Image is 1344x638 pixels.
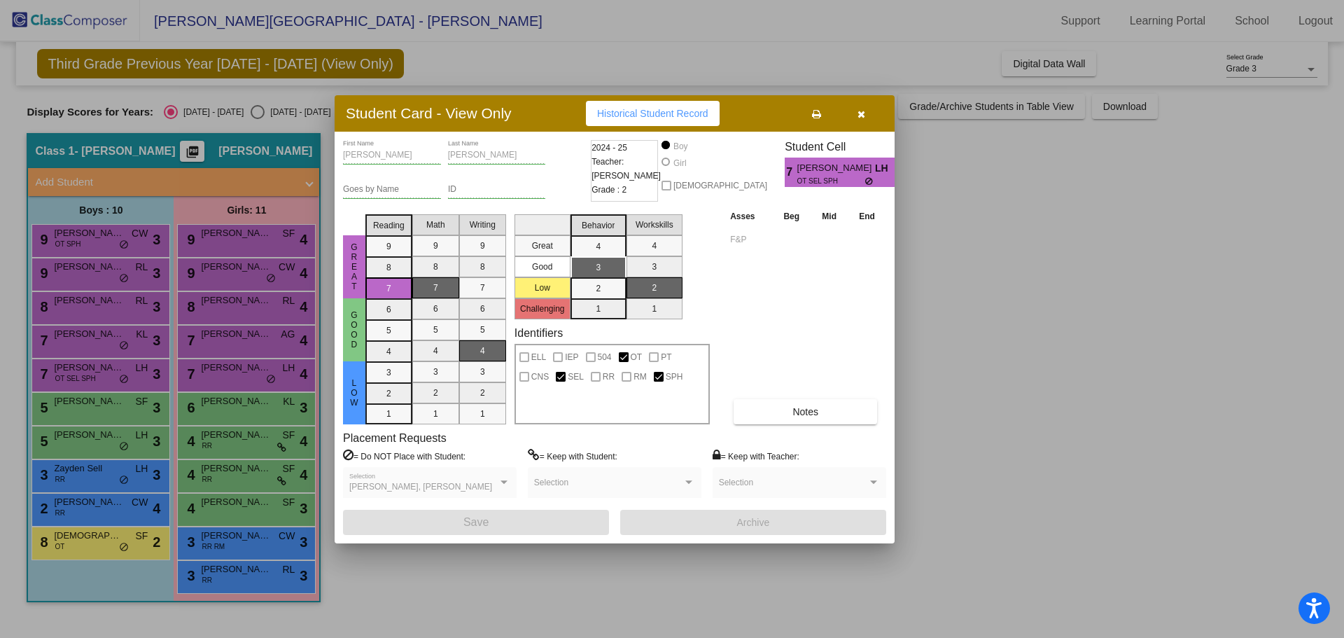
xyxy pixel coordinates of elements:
[349,482,492,492] span: [PERSON_NAME], [PERSON_NAME]
[661,349,671,366] span: PT
[734,399,877,424] button: Notes
[785,164,797,181] span: 7
[598,349,612,366] span: 504
[348,310,360,349] span: Good
[848,209,886,224] th: End
[673,177,767,194] span: [DEMOGRAPHIC_DATA]
[591,155,661,183] span: Teacher: [PERSON_NAME]
[514,326,563,340] label: Identifiers
[797,161,875,176] span: [PERSON_NAME]
[591,141,627,155] span: 2024 - 25
[713,449,799,463] label: = Keep with Teacher:
[343,510,609,535] button: Save
[348,378,360,408] span: Low
[792,406,818,417] span: Notes
[772,209,811,224] th: Beg
[673,157,687,169] div: Girl
[666,368,683,385] span: SPH
[586,101,720,126] button: Historical Student Record
[633,368,647,385] span: RM
[727,209,772,224] th: Asses
[346,104,512,122] h3: Student Card - View Only
[531,368,549,385] span: CNS
[730,229,769,250] input: assessment
[348,242,360,291] span: Great
[673,140,688,153] div: Boy
[531,349,546,366] span: ELL
[631,349,643,366] span: OT
[343,449,465,463] label: = Do NOT Place with Student:
[875,161,895,176] span: LH
[463,516,489,528] span: Save
[343,431,447,445] label: Placement Requests
[565,349,578,366] span: IEP
[568,368,584,385] span: SEL
[620,510,886,535] button: Archive
[811,209,848,224] th: Mid
[343,185,441,195] input: goes by name
[797,176,865,186] span: OT SEL SPH
[597,108,708,119] span: Historical Student Record
[895,164,906,181] span: 3
[737,517,770,528] span: Archive
[591,183,626,197] span: Grade : 2
[785,140,906,153] h3: Student Cell
[603,368,615,385] span: RR
[528,449,617,463] label: = Keep with Student:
